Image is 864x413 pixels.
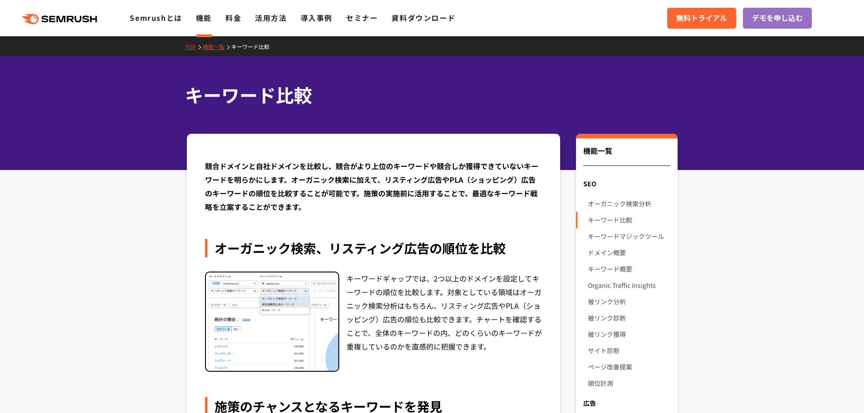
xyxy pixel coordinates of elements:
a: セミナー [346,12,378,23]
div: 広告 [576,395,677,411]
div: キーワードギャップでは、2つ以上のドメインを設定してキーワードの順位を比較します。対象としている領域はオーガニック検索分析はもちろん、リスティング広告やPLA（ショッピング）広告の順位も比較でき... [347,272,542,372]
a: キーワード比較 [588,212,670,228]
a: 機能一覧 [203,43,231,50]
a: 料金 [225,12,241,23]
a: キーワード概要 [588,261,670,277]
div: SEO [576,175,677,192]
div: 機能一覧 [583,145,670,166]
a: TOP [185,43,203,50]
a: 無料トライアル [667,8,736,29]
a: サイト診断 [588,342,670,359]
h1: キーワード比較 [185,82,670,108]
a: 資料ダウンロード [391,12,455,23]
a: 活用方法 [255,12,287,23]
a: デモを申し込む [743,8,812,29]
a: 機能 [196,12,212,23]
a: 順位計測 [588,375,670,391]
a: 被リンク分析 [588,293,670,310]
a: キーワードマジックツール [588,228,670,244]
span: 無料トライアル [676,12,727,24]
a: 導入事例 [301,12,332,23]
a: オーガニック検索分析 [588,195,670,212]
a: ドメイン概要 [588,244,670,261]
div: 競合ドメインと自社ドメインを比較し、競合がより上位のキーワードや競合しか獲得できていないキーワードを明らかにします。オーガニック検索に加えて、リスティング広告やPLA（ショッピング）広告のキーワ... [205,159,542,214]
a: 被リンク獲得 [588,326,670,342]
a: Organic Traffic Insights [588,277,670,293]
span: デモを申し込む [752,12,803,24]
a: 被リンク診断 [588,310,670,326]
div: オーガニック検索、リスティング広告の順位を比較 [205,239,542,257]
a: Semrushとは [130,12,182,23]
a: キーワード比較 [231,43,276,50]
a: ページ改善提案 [588,359,670,375]
img: キーワード比較 オーガニック検索 PPC [206,272,338,371]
